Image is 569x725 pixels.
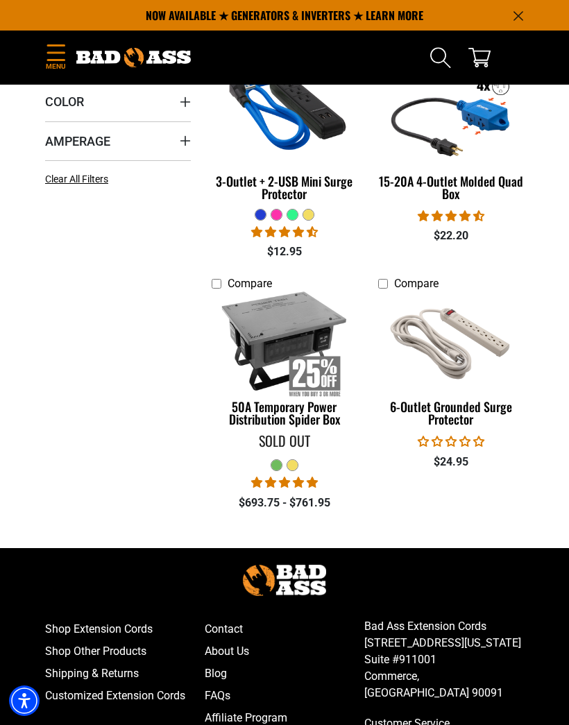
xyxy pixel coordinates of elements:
[211,49,358,181] img: blue
[468,46,491,69] a: cart
[45,82,191,121] summary: Color
[45,61,66,71] span: Menu
[45,42,66,74] summary: Menu
[212,71,357,208] a: blue 3-Outlet + 2-USB Mini Surge Protector
[377,49,525,181] img: 15-20A 4-Outlet Molded Quad Box
[45,173,108,185] span: Clear All Filters
[378,400,524,425] div: 6-Outlet Grounded Surge Protector
[430,46,452,69] summary: Search
[212,434,357,447] div: Sold Out
[205,685,364,707] a: FAQs
[9,685,40,716] div: Accessibility Menu
[212,244,357,260] div: $12.95
[45,685,205,707] a: Customized Extension Cords
[211,275,358,407] img: 50A Temporary Power Distribution Spider Box
[243,565,326,596] img: Bad Ass Extension Cords
[378,228,524,244] div: $22.20
[378,175,524,200] div: 15-20A 4-Outlet Molded Quad Box
[45,640,205,663] a: Shop Other Products
[212,495,357,511] div: $693.75 - $761.95
[205,618,364,640] a: Contact
[228,277,272,290] span: Compare
[378,71,524,208] a: 15-20A 4-Outlet Molded Quad Box 15-20A 4-Outlet Molded Quad Box
[45,663,205,685] a: Shipping & Returns
[205,663,364,685] a: Blog
[212,400,357,425] div: 50A Temporary Power Distribution Spider Box
[251,225,318,239] span: 4.36 stars
[212,297,357,434] a: 50A Temporary Power Distribution Spider Box 50A Temporary Power Distribution Spider Box
[418,435,484,448] span: 0.00 stars
[378,454,524,470] div: $24.95
[45,121,191,160] summary: Amperage
[378,297,524,434] a: 6-Outlet Grounded Surge Protector 6-Outlet Grounded Surge Protector
[45,618,205,640] a: Shop Extension Cords
[45,94,84,110] span: Color
[76,48,191,67] img: Bad Ass Extension Cords
[45,133,110,149] span: Amperage
[418,210,484,223] span: 4.40 stars
[394,277,439,290] span: Compare
[205,640,364,663] a: About Us
[251,476,318,489] span: 5.00 stars
[45,172,114,187] a: Clear All Filters
[212,175,357,200] div: 3-Outlet + 2-USB Mini Surge Protector
[377,275,525,407] img: 6-Outlet Grounded Surge Protector
[364,618,524,701] p: Bad Ass Extension Cords [STREET_ADDRESS][US_STATE] Suite #911001 Commerce, [GEOGRAPHIC_DATA] 90091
